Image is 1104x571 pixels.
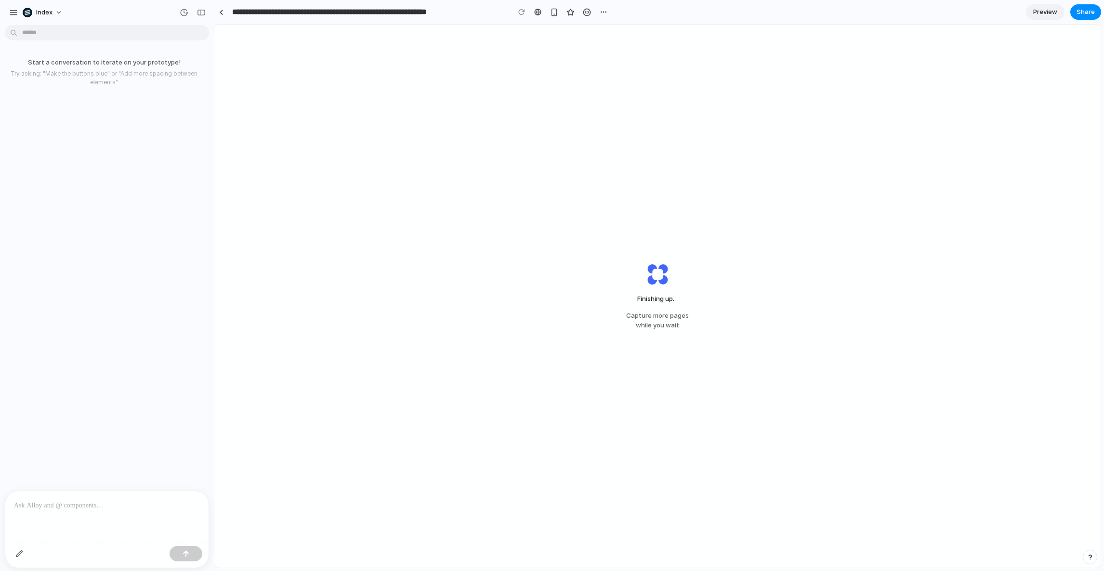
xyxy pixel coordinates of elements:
button: Index [19,5,67,20]
a: Preview [1026,4,1065,20]
span: Capture more pages while you wait [626,311,689,330]
button: Share [1070,4,1101,20]
span: Share [1077,7,1095,17]
p: Try asking: "Make the buttons blue" or "Add more spacing between elements" [4,69,204,87]
p: Start a conversation to iterate on your prototype! [4,58,204,67]
span: Index [36,8,53,17]
span: Preview [1033,7,1057,17]
span: Finishing up .. [630,294,685,304]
